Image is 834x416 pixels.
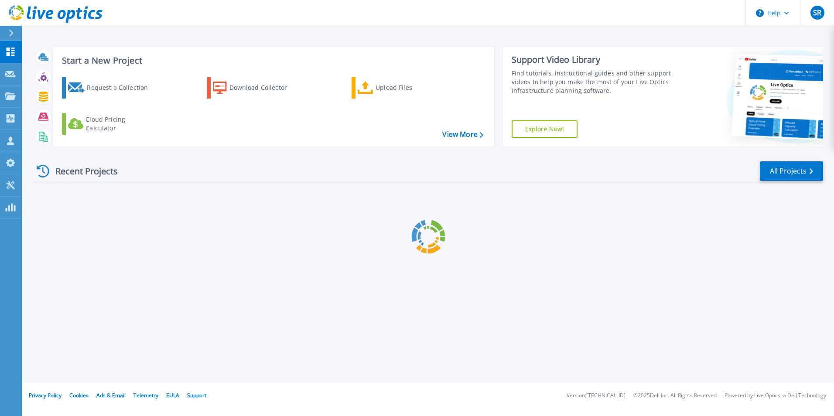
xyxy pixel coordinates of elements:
a: View More [442,130,483,139]
a: Privacy Policy [29,392,62,399]
li: Version: [TECHNICAL_ID] [567,393,625,399]
h3: Start a New Project [62,56,483,65]
a: EULA [166,392,179,399]
span: SR [813,9,821,16]
a: Upload Files [352,77,449,99]
a: All Projects [760,161,823,181]
div: Find tutorials, instructional guides and other support videos to help you make the most of your L... [512,69,675,95]
div: Support Video Library [512,54,675,65]
a: Support [187,392,206,399]
a: Cookies [69,392,89,399]
li: Powered by Live Optics, a Dell Technology [725,393,826,399]
div: Upload Files [376,79,445,96]
div: Request a Collection [87,79,157,96]
div: Recent Projects [34,160,130,182]
li: © 2025 Dell Inc. All Rights Reserved [633,393,717,399]
a: Request a Collection [62,77,159,99]
div: Download Collector [229,79,299,96]
a: Explore Now! [512,120,578,138]
div: Cloud Pricing Calculator [85,115,155,133]
a: Ads & Email [96,392,126,399]
a: Download Collector [207,77,304,99]
a: Cloud Pricing Calculator [62,113,159,135]
a: Telemetry [133,392,158,399]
